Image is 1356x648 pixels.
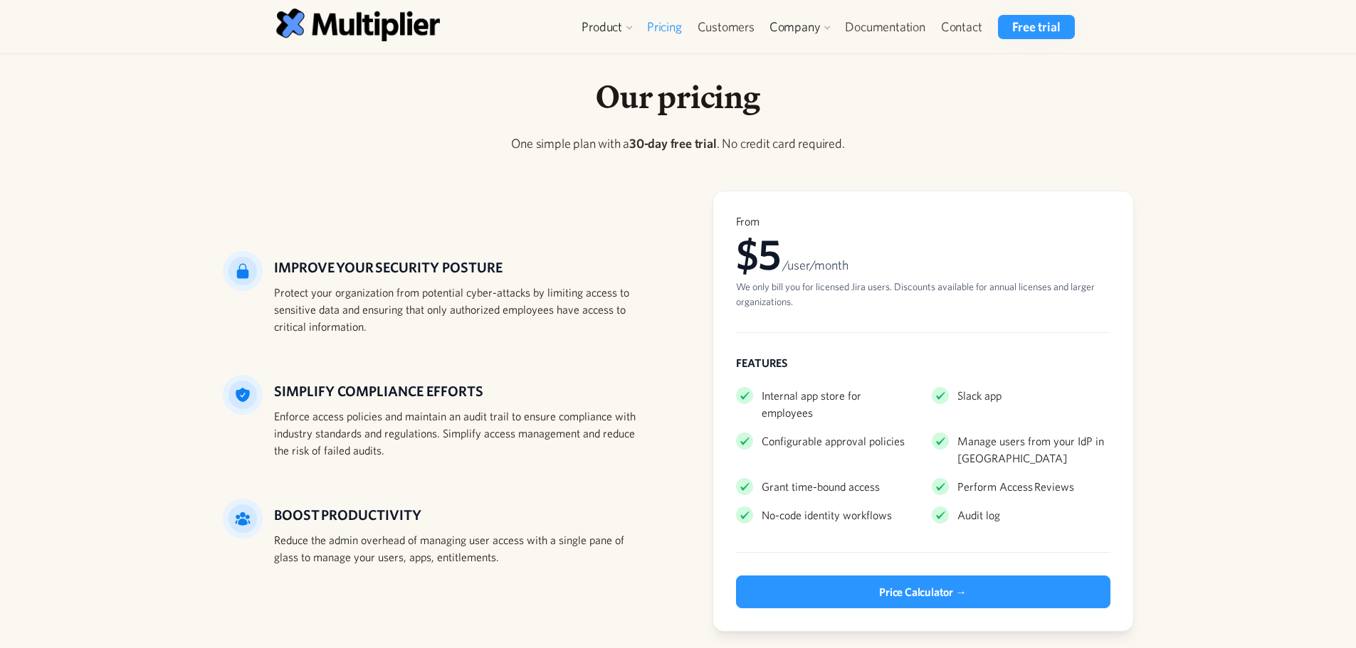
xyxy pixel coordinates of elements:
div: Grant time-bound access [762,478,880,495]
p: ‍ [223,164,1134,184]
h5: Simplify compliance efforts [274,381,644,402]
h1: Our pricing [223,77,1134,117]
div: Manage users from your IdP in [GEOGRAPHIC_DATA] [957,432,1110,467]
a: Contact [933,15,990,39]
div: From [736,214,1110,228]
div: Internal app store for employees [762,387,915,421]
h5: IMPROVE YOUR SECURITY POSTURE [274,257,644,278]
div: $5 [736,228,1110,280]
a: Price Calculator → [736,575,1110,608]
strong: 30-day free trial [629,136,717,151]
div: No-code identity workflows [762,506,892,524]
div: Enforce access policies and maintain an audit trail to ensure compliance with industry standards ... [274,408,644,459]
a: Free trial [998,15,1074,39]
div: Perform Access Reviews [957,478,1074,495]
div: Price Calculator → [879,583,966,600]
div: Audit log [957,506,1000,524]
h5: BOOST PRODUCTIVITY [274,504,644,526]
div: FEATURES [736,356,1110,370]
div: Product [582,18,622,36]
div: Configurable approval policies [762,432,905,450]
a: Documentation [837,15,932,39]
div: We only bill you for licensed Jira users. Discounts available for annual licenses and larger orga... [736,280,1110,309]
a: Customers [690,15,762,39]
a: Pricing [639,15,690,39]
div: Reduce the admin overhead of managing user access with a single pane of glass to manage your user... [274,531,644,565]
div: Product [574,15,639,39]
span: /user/month [782,257,848,272]
div: Slack app [957,387,1002,404]
div: Company [762,15,838,39]
p: One simple plan with a . No credit card required. [223,134,1134,153]
div: Company [769,18,821,36]
div: Protect your organization from potential cyber-attacks by limiting access to sensitive data and e... [274,284,644,335]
